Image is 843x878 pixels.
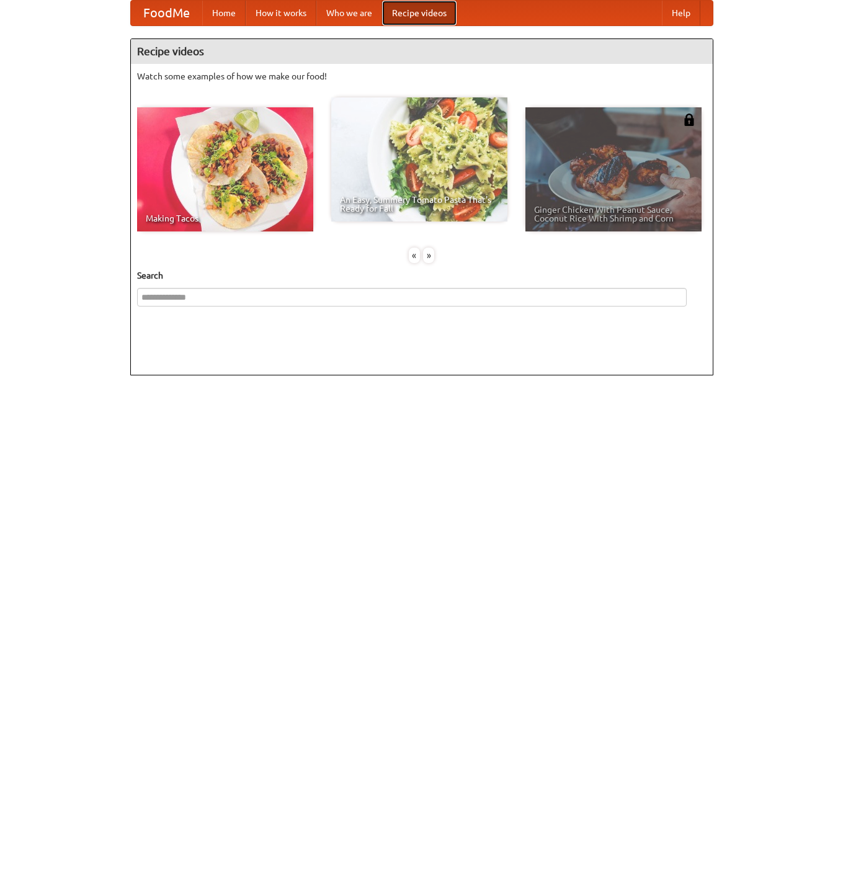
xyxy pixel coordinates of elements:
a: Recipe videos [382,1,457,25]
a: Help [662,1,700,25]
img: 483408.png [683,114,695,126]
span: Making Tacos [146,214,305,223]
h5: Search [137,269,707,282]
h4: Recipe videos [131,39,713,64]
a: How it works [246,1,316,25]
p: Watch some examples of how we make our food! [137,70,707,83]
a: An Easy, Summery Tomato Pasta That's Ready for Fall [331,97,507,222]
a: Making Tacos [137,107,313,231]
a: FoodMe [131,1,202,25]
div: « [409,248,420,263]
a: Who we are [316,1,382,25]
span: An Easy, Summery Tomato Pasta That's Ready for Fall [340,195,499,213]
div: » [423,248,434,263]
a: Home [202,1,246,25]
